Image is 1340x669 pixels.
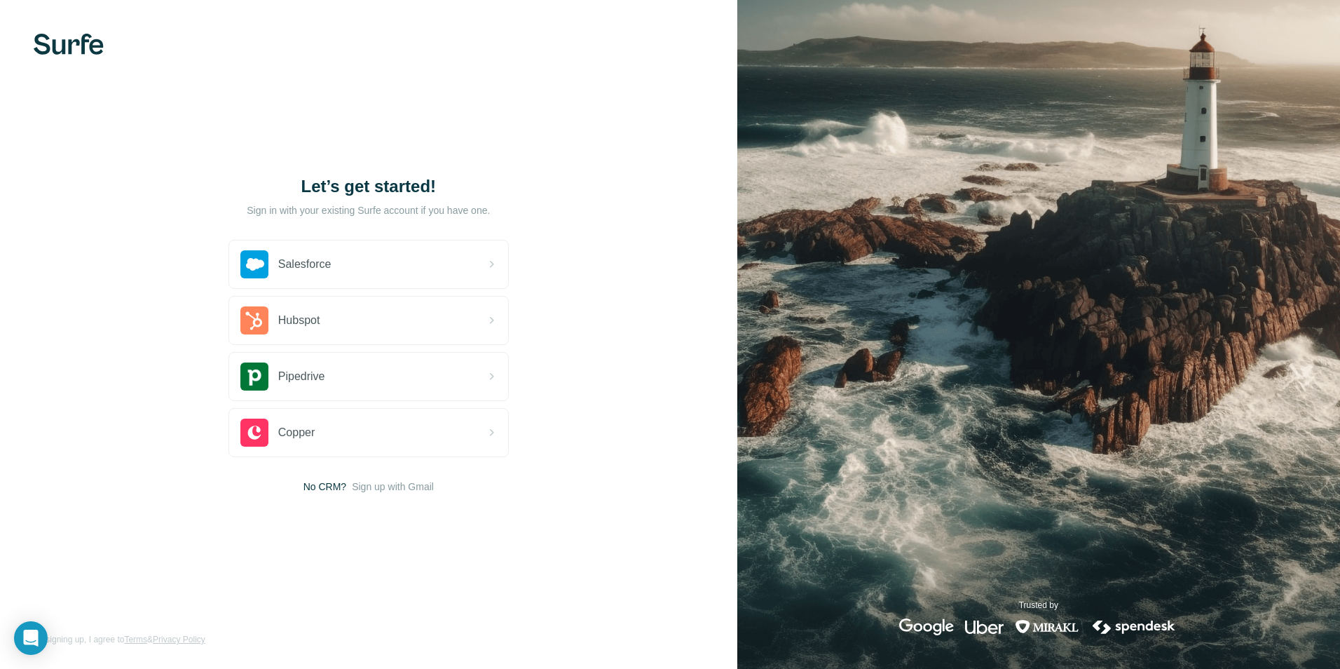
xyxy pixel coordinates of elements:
[278,424,315,441] span: Copper
[240,306,268,334] img: hubspot's logo
[240,250,268,278] img: salesforce's logo
[34,34,104,55] img: Surfe's logo
[1019,599,1058,611] p: Trusted by
[278,256,331,273] span: Salesforce
[278,312,320,329] span: Hubspot
[153,635,205,644] a: Privacy Policy
[1015,619,1079,635] img: mirakl's logo
[124,635,147,644] a: Terms
[303,480,346,494] span: No CRM?
[34,633,205,646] span: By signing up, I agree to &
[965,619,1004,635] img: uber's logo
[1091,619,1177,635] img: spendesk's logo
[352,480,434,494] button: Sign up with Gmail
[240,419,268,447] img: copper's logo
[899,619,954,635] img: google's logo
[247,203,490,217] p: Sign in with your existing Surfe account if you have one.
[240,363,268,391] img: pipedrive's logo
[228,175,509,198] h1: Let’s get started!
[14,621,48,655] div: Open Intercom Messenger
[278,368,325,385] span: Pipedrive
